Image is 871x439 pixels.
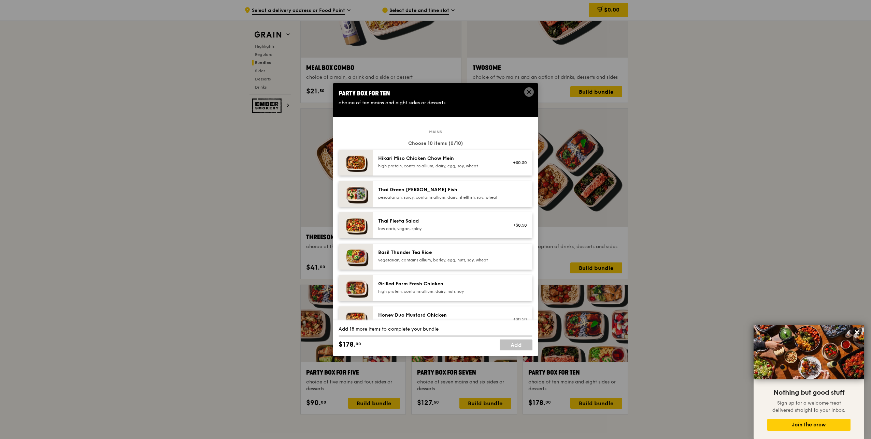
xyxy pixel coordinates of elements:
div: Grilled Farm Fresh Chicken [378,281,501,287]
div: Party Box for Ten [339,89,532,98]
div: +$0.50 [509,223,527,228]
span: Nothing but good stuff [773,389,844,397]
img: daily_normal_HORZ-Basil-Thunder-Tea-Rice.jpg [339,244,373,270]
img: daily_normal_Hikari_Miso_Chicken_Chow_Mein__Horizontal_.jpg [339,150,373,176]
div: Thai Green [PERSON_NAME] Fish [378,186,501,193]
div: high protein, contains allium, dairy, nuts, soy [378,289,501,294]
img: daily_normal_HORZ-Thai-Green-Curry-Fish.jpg [339,181,373,207]
a: Add [500,339,532,350]
span: $178. [339,339,356,350]
div: Choose 10 items (0/10) [339,140,532,147]
div: Basil Thunder Tea Rice [378,249,501,256]
div: high protein, contains allium, dairy, egg, soy, wheat [378,163,501,169]
div: Thai Fiesta Salad [378,218,501,225]
div: +$0.50 [509,317,527,322]
div: low carb, vegan, spicy [378,226,501,231]
button: Close [852,327,862,338]
img: daily_normal_Thai_Fiesta_Salad__Horizontal_.jpg [339,212,373,238]
div: pescatarian, spicy, contains allium, dairy, shellfish, soy, wheat [378,195,501,200]
div: +$0.50 [509,160,527,165]
img: daily_normal_HORZ-Grilled-Farm-Fresh-Chicken.jpg [339,275,373,301]
div: Honey Duo Mustard Chicken [378,312,501,319]
span: 00 [356,341,361,347]
div: high protein, contains allium, soy, wheat [378,320,501,326]
div: choice of ten mains and eight sides or desserts [339,100,532,106]
div: vegetarian, contains allium, barley, egg, nuts, soy, wheat [378,257,501,263]
img: DSC07876-Edit02-Large.jpeg [754,325,864,379]
div: Add 18 more items to complete your bundle [339,326,532,333]
span: Sign up for a welcome treat delivered straight to your inbox. [772,400,845,413]
img: daily_normal_Honey_Duo_Mustard_Chicken__Horizontal_.jpg [339,306,373,332]
button: Join the crew [767,419,851,431]
span: Mains [426,129,445,135]
div: Hikari Miso Chicken Chow Mein [378,155,501,162]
